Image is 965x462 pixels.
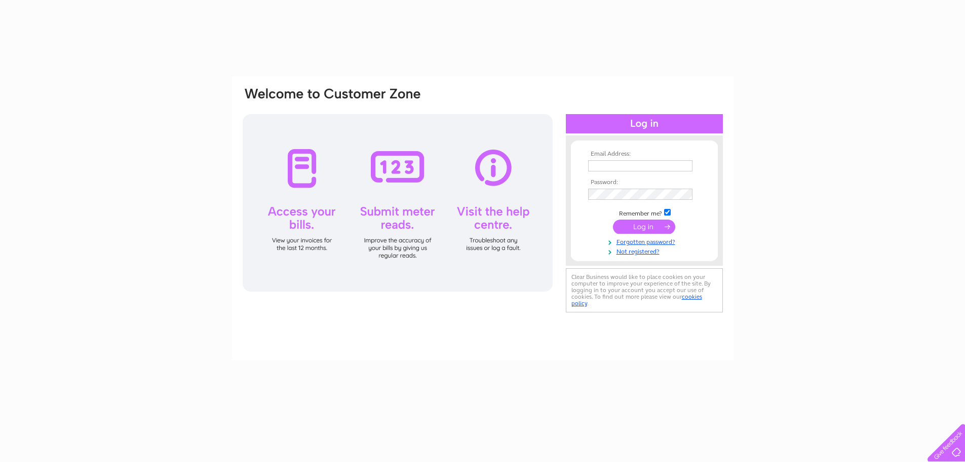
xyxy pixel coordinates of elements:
th: Email Address: [586,151,703,158]
a: Forgotten password? [588,236,703,246]
td: Remember me? [586,207,703,218]
th: Password: [586,179,703,186]
a: cookies policy [571,293,702,307]
a: Not registered? [588,246,703,256]
div: Clear Business would like to place cookies on your computer to improve your experience of the sit... [566,268,723,312]
input: Submit [613,220,675,234]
